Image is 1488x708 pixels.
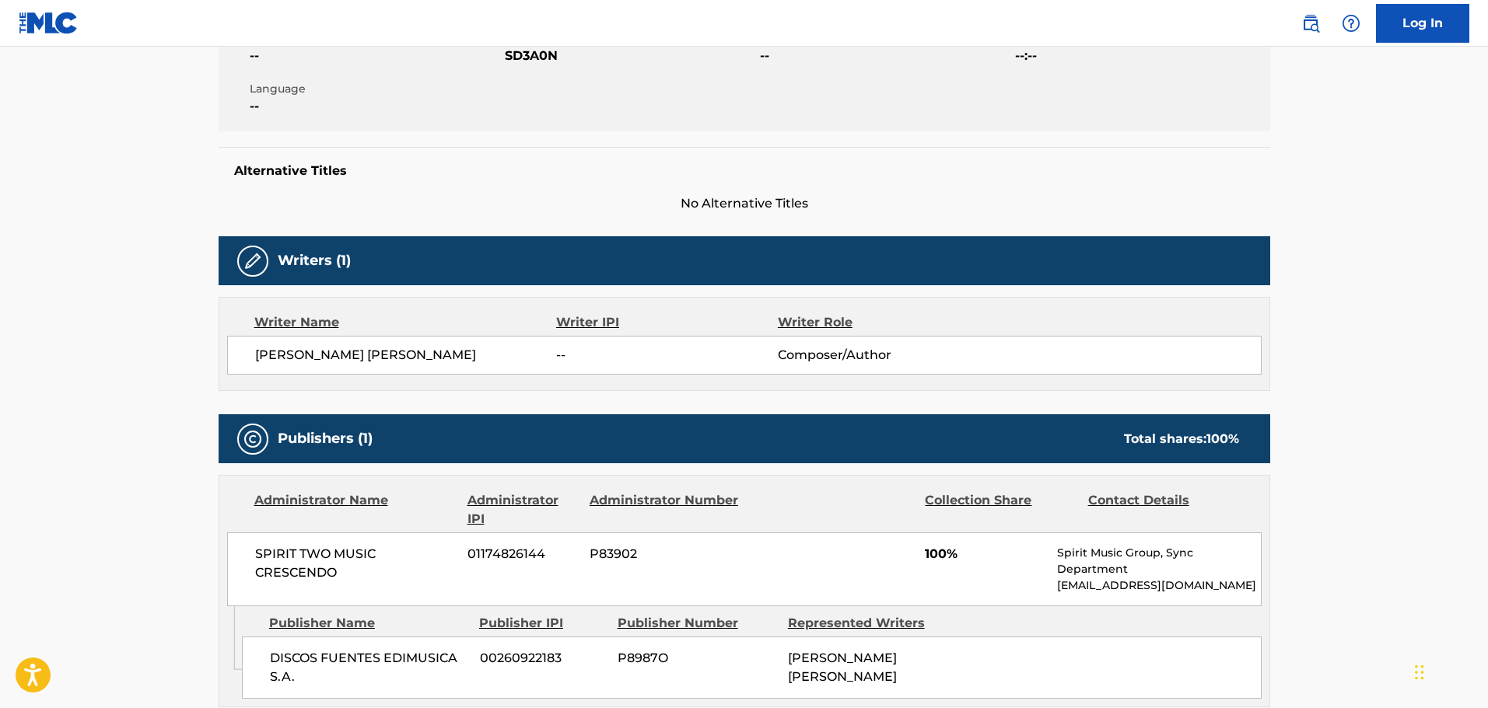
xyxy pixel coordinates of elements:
[250,97,501,116] span: --
[1295,8,1326,39] a: Public Search
[243,252,262,270] img: Writers
[250,81,501,97] span: Language
[1057,545,1260,577] p: Spirit Music Group, Sync Department
[278,430,373,448] h5: Publishers (1)
[234,163,1255,179] h5: Alternative Titles
[19,12,79,34] img: MLC Logo
[618,614,776,633] div: Publisher Number
[1376,4,1469,43] a: Log In
[1410,633,1488,708] iframe: Chat Widget
[254,313,557,332] div: Writer Name
[760,47,1011,65] span: --
[254,491,456,528] div: Administrator Name
[590,491,740,528] div: Administrator Number
[788,614,947,633] div: Represented Writers
[1301,14,1320,33] img: search
[255,346,557,364] span: [PERSON_NAME] [PERSON_NAME]
[618,649,776,668] span: P8987O
[243,430,262,448] img: Publishers
[1342,14,1360,33] img: help
[1015,47,1266,65] span: --:--
[556,313,778,332] div: Writer IPI
[467,545,578,563] span: 01174826144
[1410,633,1488,708] div: Widget de chat
[925,491,1076,528] div: Collection Share
[925,545,1045,563] span: 100%
[778,313,979,332] div: Writer Role
[788,650,897,684] span: [PERSON_NAME] [PERSON_NAME]
[778,346,979,364] span: Composer/Author
[1336,8,1367,39] div: Help
[270,649,468,686] span: DISCOS FUENTES EDIMUSICA S.A.
[480,649,606,668] span: 00260922183
[255,545,457,582] span: SPIRIT TWO MUSIC CRESCENDO
[278,252,351,270] h5: Writers (1)
[1415,649,1424,696] div: Arrastrar
[219,194,1270,213] span: No Alternative Titles
[1057,577,1260,594] p: [EMAIL_ADDRESS][DOMAIN_NAME]
[269,614,467,633] div: Publisher Name
[1088,491,1239,528] div: Contact Details
[479,614,606,633] div: Publisher IPI
[505,47,756,65] span: SD3A0N
[467,491,578,528] div: Administrator IPI
[556,346,777,364] span: --
[1206,431,1239,446] span: 100 %
[1124,430,1239,448] div: Total shares:
[590,545,740,563] span: P83902
[250,47,501,65] span: --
